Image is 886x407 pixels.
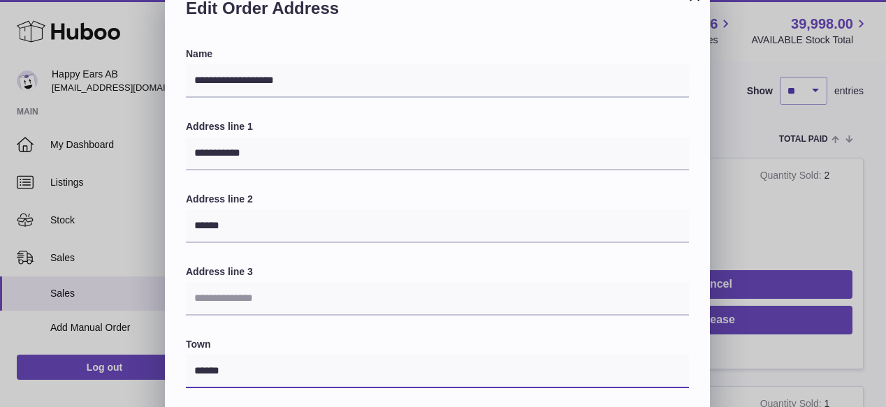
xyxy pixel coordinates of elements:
label: Name [186,47,689,61]
label: Address line 3 [186,265,689,279]
label: Town [186,338,689,351]
label: Address line 1 [186,120,689,133]
label: Address line 2 [186,193,689,206]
